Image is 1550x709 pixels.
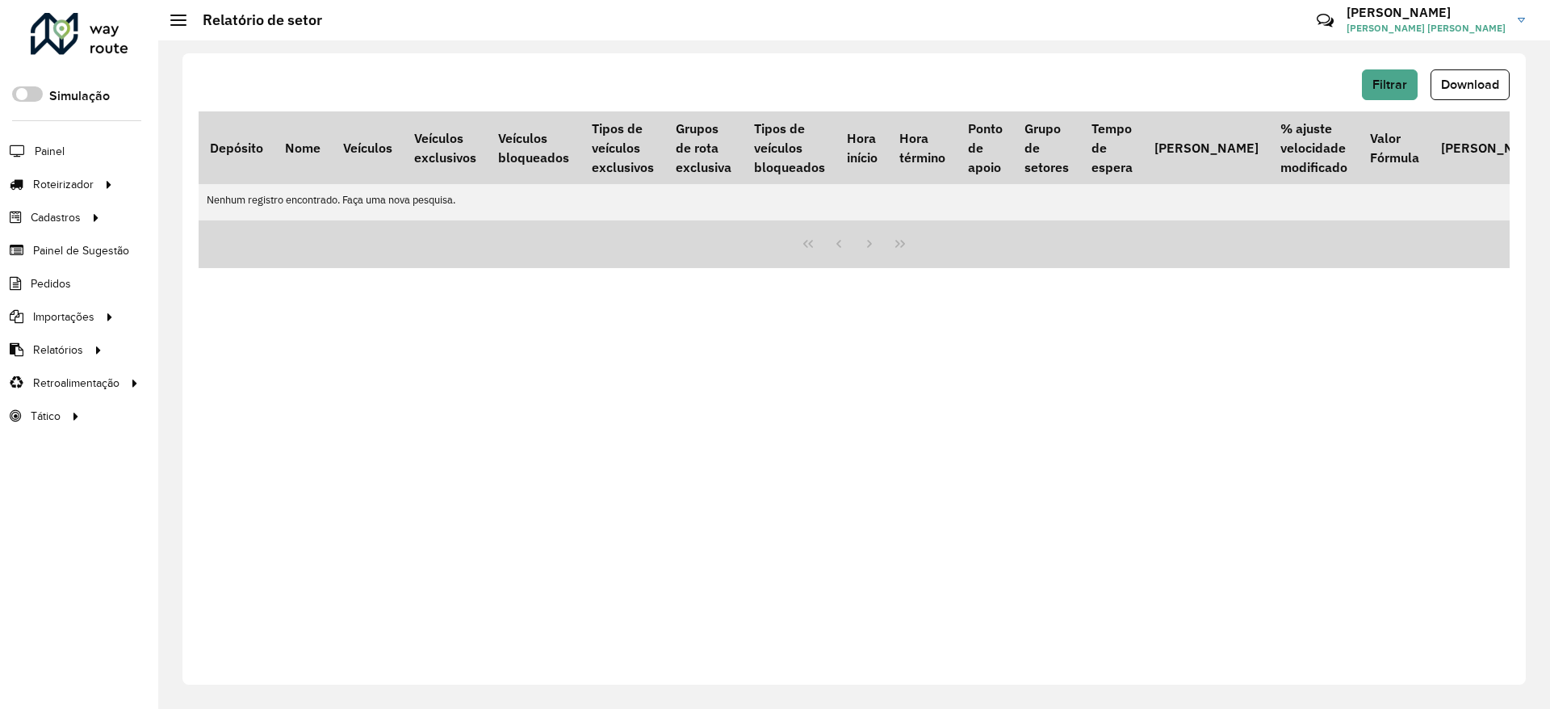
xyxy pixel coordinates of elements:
button: Download [1431,69,1510,100]
label: Simulação [49,86,110,106]
span: Painel de Sugestão [33,242,129,259]
th: Grupo de setores [1013,111,1079,184]
th: Hora início [836,111,888,184]
span: Download [1441,78,1499,91]
span: [PERSON_NAME] [PERSON_NAME] [1347,21,1506,36]
th: Veículos exclusivos [403,111,487,184]
th: Valor Fórmula [1359,111,1430,184]
h3: [PERSON_NAME] [1347,5,1506,20]
th: [PERSON_NAME] [1143,111,1269,184]
th: % ajuste velocidade modificado [1270,111,1359,184]
th: Hora término [889,111,957,184]
th: Veículos [332,111,403,184]
span: Roteirizador [33,176,94,193]
th: Tipos de veículos bloqueados [743,111,836,184]
span: Relatórios [33,342,83,359]
th: Veículos bloqueados [488,111,580,184]
h2: Relatório de setor [186,11,322,29]
span: Pedidos [31,275,71,292]
a: Contato Rápido [1308,3,1343,38]
th: Grupos de rota exclusiva [664,111,742,184]
th: Ponto de apoio [957,111,1013,184]
span: Tático [31,408,61,425]
span: Painel [35,143,65,160]
span: Filtrar [1372,78,1407,91]
button: Filtrar [1362,69,1418,100]
span: Retroalimentação [33,375,119,392]
th: Tempo de espera [1080,111,1143,184]
th: Tipos de veículos exclusivos [580,111,664,184]
th: Nome [274,111,331,184]
span: Cadastros [31,209,81,226]
th: Depósito [199,111,274,184]
span: Importações [33,308,94,325]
